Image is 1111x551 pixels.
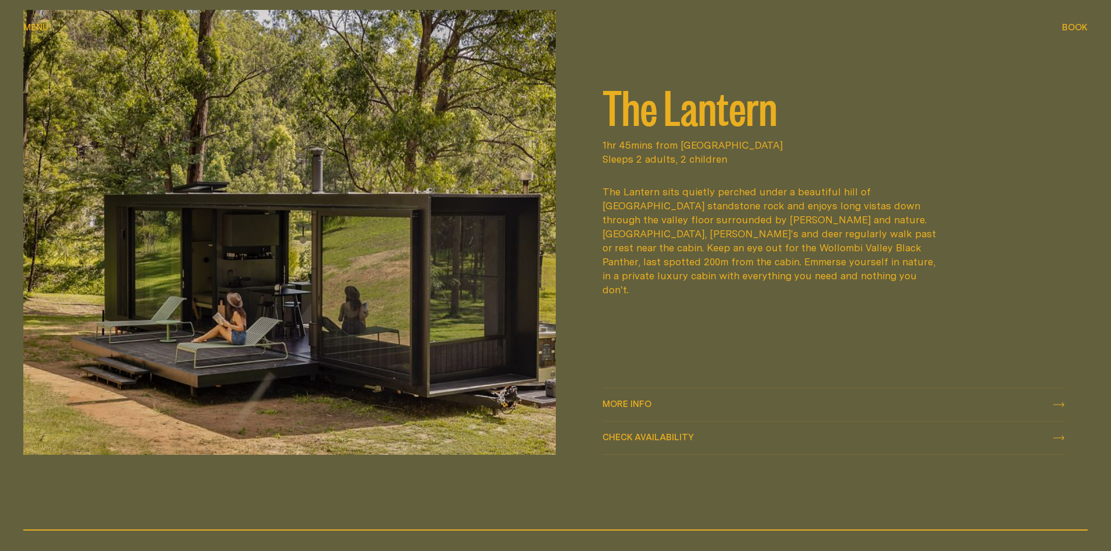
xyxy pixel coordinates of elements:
[1062,23,1088,31] span: Book
[23,23,49,31] span: Menu
[1062,21,1088,35] button: show booking tray
[602,185,938,297] div: The Lantern sits quietly perched under a beautiful hill of [GEOGRAPHIC_DATA] standstone rock and ...
[602,82,1065,129] h2: The Lantern
[602,138,1065,152] span: 1hr 45mins from [GEOGRAPHIC_DATA]
[602,152,1065,166] span: Sleeps 2 adults, 2 children
[602,399,651,408] span: More info
[602,388,1065,421] a: More info
[602,433,694,441] span: Check availability
[23,21,49,35] button: show menu
[602,422,1065,454] button: check availability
